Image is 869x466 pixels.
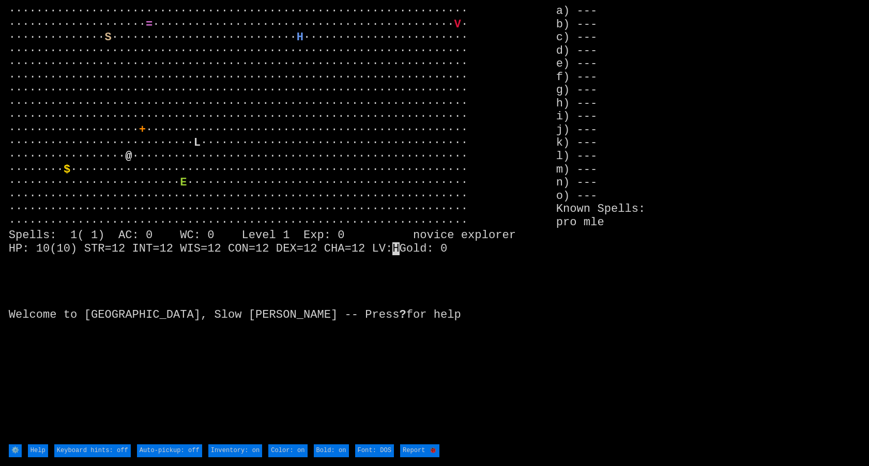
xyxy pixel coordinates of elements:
input: Color: on [268,444,307,458]
input: Bold: on [314,444,349,458]
font: + [139,123,146,136]
font: @ [125,150,132,163]
input: Auto-pickup: off [137,444,202,458]
mark: H [392,242,399,255]
input: ⚙️ [9,444,22,458]
input: Help [28,444,48,458]
larn: ··································································· ···················· ········... [9,5,556,443]
input: Font: DOS [355,444,394,458]
font: $ [64,163,70,176]
input: Keyboard hints: off [54,444,131,458]
font: = [146,18,153,31]
font: L [194,136,201,149]
font: E [180,176,187,189]
font: H [297,31,303,44]
font: V [454,18,461,31]
input: Report 🐞 [400,444,439,458]
b: ? [400,308,406,321]
font: S [104,31,111,44]
input: Inventory: on [208,444,262,458]
stats: a) --- b) --- c) --- d) --- e) --- f) --- g) --- h) --- i) --- j) --- k) --- l) --- m) --- n) ---... [556,5,860,443]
